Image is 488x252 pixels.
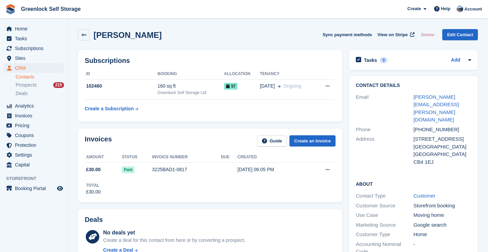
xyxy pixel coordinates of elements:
[15,160,56,169] span: Capital
[356,180,471,187] h2: About
[442,29,478,40] a: Edit Contact
[15,111,56,120] span: Invoices
[86,166,101,173] span: £30.00
[16,82,64,89] a: Prospects 215
[85,83,158,90] div: 102460
[378,31,408,38] span: View on Stripe
[464,6,482,13] span: Account
[323,29,372,40] button: Sync payment methods
[356,202,413,210] div: Customer Source
[418,29,437,40] button: Delete
[86,188,101,196] div: £30.00
[260,69,316,79] th: Tenancy
[356,83,471,88] h2: Contact Details
[16,82,37,88] span: Prospects
[53,82,64,88] div: 215
[15,184,56,193] span: Booking Portal
[15,44,56,53] span: Subscriptions
[15,131,56,140] span: Coupons
[451,56,460,64] a: Add
[15,150,56,160] span: Settings
[413,193,435,199] a: Customer
[283,83,301,89] span: Ongoing
[3,53,64,63] a: menu
[364,57,377,63] h2: Tasks
[289,135,335,146] a: Create an Invoice
[16,90,28,97] span: Deals
[356,135,413,166] div: Address
[15,34,56,43] span: Tasks
[3,121,64,130] a: menu
[3,184,64,193] a: menu
[413,211,471,219] div: Moving home
[413,221,471,229] div: Google search
[94,30,162,40] h2: [PERSON_NAME]
[356,231,413,238] div: Customer Type
[16,90,64,97] a: Deals
[413,231,471,238] div: Home
[56,184,64,192] a: Preview store
[85,102,138,115] a: Create a Subscription
[158,90,224,96] div: Greenlock Self Storage Ltd
[15,101,56,111] span: Analytics
[85,135,112,146] h2: Invoices
[3,63,64,73] a: menu
[3,160,64,169] a: menu
[456,5,463,12] img: Jamie Hamilton
[15,63,56,73] span: CRM
[413,135,471,143] div: [STREET_ADDRESS]
[85,152,122,163] th: Amount
[152,152,221,163] th: Invoice number
[375,29,416,40] a: View on Stripe
[356,93,413,124] div: Email
[3,24,64,33] a: menu
[86,182,101,188] div: Total
[15,121,56,130] span: Pricing
[103,229,245,237] div: No deals yet
[356,221,413,229] div: Marketing Source
[356,126,413,134] div: Phone
[260,83,275,90] span: [DATE]
[3,44,64,53] a: menu
[3,131,64,140] a: menu
[413,151,471,158] div: [GEOGRAPHIC_DATA]
[356,211,413,219] div: Use Case
[122,166,134,173] span: Paid
[407,5,421,12] span: Create
[85,57,335,65] h2: Subscriptions
[122,152,152,163] th: Status
[15,24,56,33] span: Home
[158,69,224,79] th: Booking
[224,69,260,79] th: Allocation
[3,140,64,150] a: menu
[441,5,450,12] span: Help
[3,101,64,111] a: menu
[380,57,388,63] div: 0
[85,69,158,79] th: ID
[15,140,56,150] span: Protection
[16,74,64,80] a: Contacts
[413,143,471,151] div: [GEOGRAPHIC_DATA]
[238,152,308,163] th: Created
[103,237,245,244] div: Create a deal for this contact from here or by converting a prospect.
[152,166,221,173] div: 3225BAD1-0817
[257,135,287,146] a: Guide
[221,152,238,163] th: Due
[3,150,64,160] a: menu
[158,83,224,90] div: 160 sq ft
[224,83,238,90] span: 57
[413,202,471,210] div: Storefront booking
[3,34,64,43] a: menu
[238,166,308,173] div: [DATE] 06:05 PM
[85,105,134,112] div: Create a Subscription
[413,94,459,123] a: [PERSON_NAME][EMAIL_ADDRESS][PERSON_NAME][DOMAIN_NAME]
[85,216,103,224] h2: Deals
[356,192,413,200] div: Contact Type
[18,3,83,15] a: Greenlock Self Storage
[5,4,16,14] img: stora-icon-8386f47178a22dfd0bd8f6a31ec36ba5ce8667c1dd55bd0f319d3a0aa187defe.svg
[413,158,471,166] div: CB4 1EJ
[3,111,64,120] a: menu
[413,126,471,134] div: [PHONE_NUMBER]
[15,53,56,63] span: Sites
[6,175,67,182] span: Storefront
